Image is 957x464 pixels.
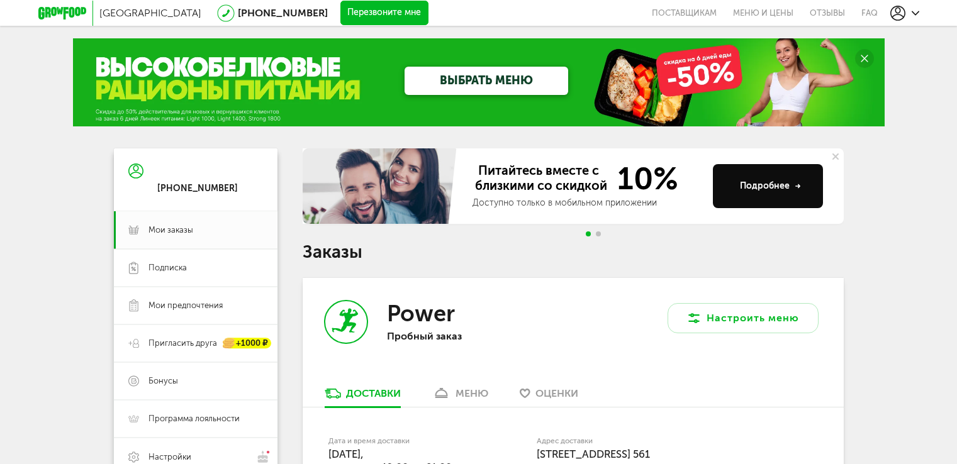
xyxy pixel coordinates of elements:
[148,338,217,349] span: Пригласить друга
[596,231,601,236] span: Go to slide 2
[114,362,277,400] a: Бонусы
[473,163,610,194] span: Питайтесь вместе с близкими со скидкой
[114,400,277,438] a: Программа лояльности
[405,67,568,95] a: ВЫБРАТЬ МЕНЮ
[148,413,240,424] span: Программа лояльности
[586,231,591,236] span: Go to slide 1
[426,387,495,407] a: меню
[537,438,771,445] label: Адрес доставки
[148,451,191,463] span: Настройки
[456,387,488,399] div: меню
[157,183,238,194] div: [PHONE_NUMBER]
[148,224,193,236] span: Мои заказы
[148,375,178,387] span: Бонусы
[114,249,277,287] a: Подписка
[610,163,678,194] span: 10%
[303,244,844,260] h1: Заказы
[99,7,201,19] span: [GEOGRAPHIC_DATA]
[740,180,801,192] div: Подробнее
[223,338,271,349] div: +1000 ₽
[148,262,187,273] span: Подписка
[387,330,551,342] p: Пробный заказ
[473,197,703,209] div: Доступно только в мобильном приложении
[537,448,650,460] span: [STREET_ADDRESS] 561
[346,387,401,399] div: Доставки
[513,387,585,407] a: Оценки
[114,287,277,324] a: Мои предпочтения
[535,387,578,399] span: Оценки
[713,164,823,208] button: Подробнее
[238,7,328,19] a: [PHONE_NUMBER]
[668,303,819,333] button: Настроить меню
[114,211,277,249] a: Мои заказы
[303,148,460,224] img: family-banner.579af9d.jpg
[387,300,455,327] h3: Power
[148,300,223,311] span: Мои предпочтения
[328,438,473,445] label: Дата и время доставки
[318,387,407,407] a: Доставки
[340,1,428,26] button: Перезвоните мне
[114,324,277,362] a: Пригласить друга +1000 ₽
